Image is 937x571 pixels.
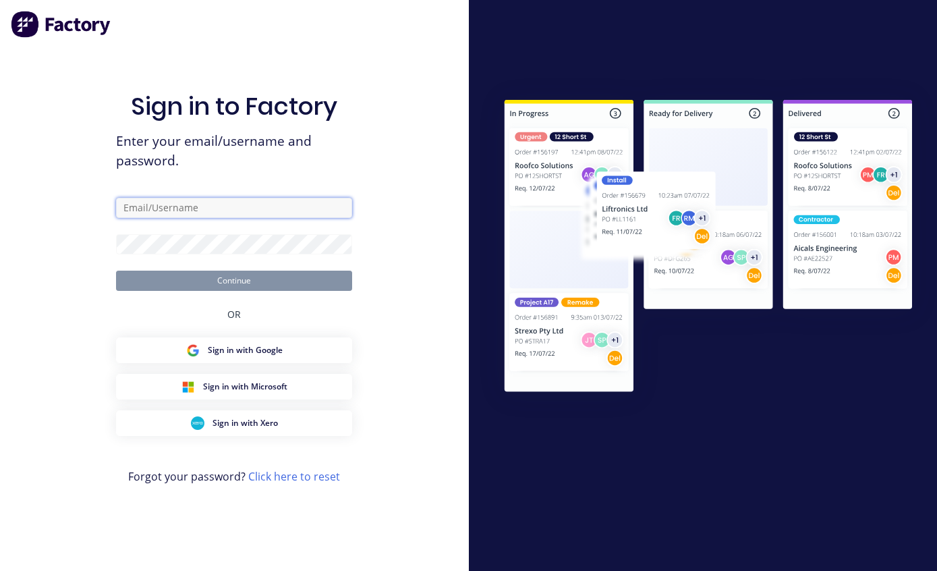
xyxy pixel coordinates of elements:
[208,344,283,356] span: Sign in with Google
[248,469,340,484] a: Click here to reset
[227,291,241,337] div: OR
[212,417,278,429] span: Sign in with Xero
[116,132,352,171] span: Enter your email/username and password.
[128,468,340,485] span: Forgot your password?
[191,416,204,430] img: Xero Sign in
[116,337,352,363] button: Google Sign inSign in with Google
[116,374,352,400] button: Microsoft Sign inSign in with Microsoft
[181,380,195,393] img: Microsoft Sign in
[116,271,352,291] button: Continue
[116,198,352,218] input: Email/Username
[203,381,287,393] span: Sign in with Microsoft
[186,344,200,357] img: Google Sign in
[11,11,112,38] img: Factory
[116,410,352,436] button: Xero Sign inSign in with Xero
[131,92,337,121] h1: Sign in to Factory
